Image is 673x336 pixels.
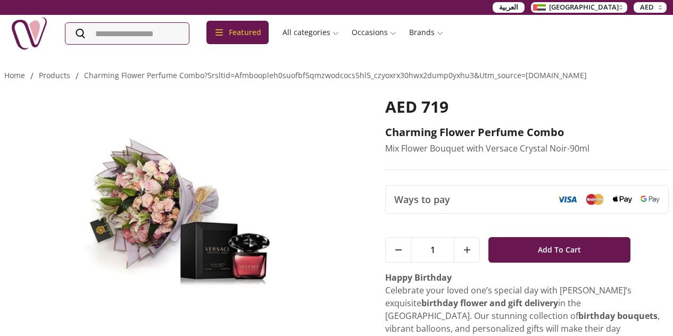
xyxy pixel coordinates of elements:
img: Arabic_dztd3n.png [533,4,546,11]
a: products [39,70,70,80]
button: AED [634,2,667,13]
img: Google Pay [641,196,660,203]
img: Mastercard [585,194,604,205]
div: Featured [206,21,269,44]
img: Visa [558,196,577,203]
img: Charming Flower Perfume Combo [4,97,360,331]
strong: birthday flower and gift delivery [421,297,558,309]
span: Ways to pay [394,192,450,207]
li: / [76,70,79,82]
img: Nigwa-uae-gifts [11,15,48,52]
a: charming flower perfume combo?srsltid=afmboopleh0suofbf5qmzwodcocs5hl5_czyoxrx30hwx2dump0yxhu3&ut... [84,70,587,80]
h2: Charming Flower Perfume Combo [385,125,669,140]
a: All categories [276,23,345,42]
input: Search [65,23,189,44]
li: / [30,70,34,82]
a: Home [4,70,25,80]
span: 1 [411,238,454,262]
img: Apple Pay [613,196,632,204]
span: AED 719 [385,96,448,117]
span: [GEOGRAPHIC_DATA] [549,2,619,13]
a: Brands [403,23,450,42]
strong: Happy Birthday [385,272,452,283]
p: Mix Flower Bouquet with Versace Crystal Noir-90ml [385,142,669,155]
span: AED [640,2,654,13]
button: [GEOGRAPHIC_DATA] [531,2,627,13]
span: العربية [499,2,518,13]
span: Add To Cart [538,240,581,259]
a: Occasions [345,23,403,42]
strong: birthday bouquets [578,310,658,322]
button: Add To Cart [488,237,630,263]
